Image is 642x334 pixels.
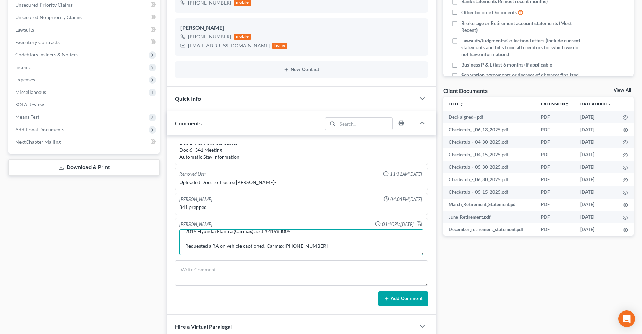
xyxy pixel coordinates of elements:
[10,36,160,49] a: Executory Contracts
[179,171,206,177] div: Removed User
[449,101,464,106] a: Titleunfold_more
[535,136,575,148] td: PDF
[535,223,575,236] td: PDF
[15,39,60,45] span: Executory Contracts
[443,136,535,148] td: Checkstub_-_04_30_2025.pdf
[575,123,617,136] td: [DATE]
[461,20,580,34] span: Brokerage or Retirement account statements (Most Recent)
[180,67,422,72] button: New Contact
[337,118,392,130] input: Search...
[535,186,575,198] td: PDF
[535,211,575,223] td: PDF
[188,42,270,49] div: [EMAIL_ADDRESS][DOMAIN_NAME]
[179,133,423,160] div: Sent Client- Doc 1- Petitions-Schedules- Doc 6- 341 Meeting Automatic Stay Information-
[575,199,617,211] td: [DATE]
[15,139,61,145] span: NextChapter Mailing
[461,9,517,16] span: Other Income Documents
[15,64,31,70] span: Income
[15,89,46,95] span: Miscellaneous
[618,310,635,327] div: Open Intercom Messenger
[565,102,569,106] i: unfold_more
[179,179,423,186] div: Uploaded Docs to Trustee [PERSON_NAME]-
[575,186,617,198] td: [DATE]
[443,199,535,211] td: March_Retirement_Statement.pdf
[15,14,82,20] span: Unsecured Nonpriority Claims
[179,221,212,228] div: [PERSON_NAME]
[175,120,202,126] span: Comments
[607,102,611,106] i: expand_more
[535,148,575,161] td: PDF
[15,52,78,58] span: Codebtors Insiders & Notices
[443,211,535,223] td: June_Retirement.pdf
[535,161,575,173] td: PDF
[443,148,535,161] td: Checkstub_-_04_15_2025.pdf
[443,87,488,94] div: Client Documents
[443,186,535,198] td: Checkstub_-_05_15_2025.pdf
[10,136,160,148] a: NextChapter Mailing
[10,98,160,111] a: SOFA Review
[234,34,251,40] div: mobile
[175,323,232,330] span: Hire a Virtual Paralegal
[15,114,39,120] span: Means Test
[188,33,231,40] div: [PHONE_NUMBER]
[8,159,160,176] a: Download & Print
[443,161,535,173] td: Checkstub_-_05_30_2025.pdf
[443,123,535,136] td: Checkstub_-_06_13_2025.pdf
[541,101,569,106] a: Extensionunfold_more
[272,43,288,49] div: home
[575,148,617,161] td: [DATE]
[461,61,552,68] span: Business P & L (last 6 months) if applicable
[535,123,575,136] td: PDF
[443,223,535,236] td: December_retirement_statement.pdf
[382,221,414,228] span: 01:10PM[DATE]
[15,77,35,82] span: Expenses
[15,27,34,33] span: Lawsuits
[378,291,428,306] button: Add Comment
[575,211,617,223] td: [DATE]
[575,223,617,236] td: [DATE]
[390,196,422,203] span: 04:01PM[DATE]
[10,11,160,24] a: Unsecured Nonpriority Claims
[15,126,64,132] span: Additional Documents
[180,24,422,32] div: [PERSON_NAME]
[443,173,535,186] td: Checkstub_-_06_30_2025.pdf
[175,95,201,102] span: Quick Info
[575,161,617,173] td: [DATE]
[575,111,617,123] td: [DATE]
[461,37,580,58] span: Lawsuits/Judgments/Collection Letters (Include current statements and bills from all creditors fo...
[461,72,580,86] span: Separation agreements or decrees of divorces finalized in the past 2 years
[459,102,464,106] i: unfold_more
[614,88,631,93] a: View All
[535,199,575,211] td: PDF
[580,101,611,106] a: Date Added expand_more
[179,196,212,203] div: [PERSON_NAME]
[535,111,575,123] td: PDF
[575,173,617,186] td: [DATE]
[390,171,422,177] span: 11:31AM[DATE]
[179,204,423,211] div: 341 prepped
[575,136,617,148] td: [DATE]
[15,2,73,8] span: Unsecured Priority Claims
[443,111,535,123] td: Decl-aigned--pdf
[10,24,160,36] a: Lawsuits
[15,102,44,107] span: SOFA Review
[535,173,575,186] td: PDF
